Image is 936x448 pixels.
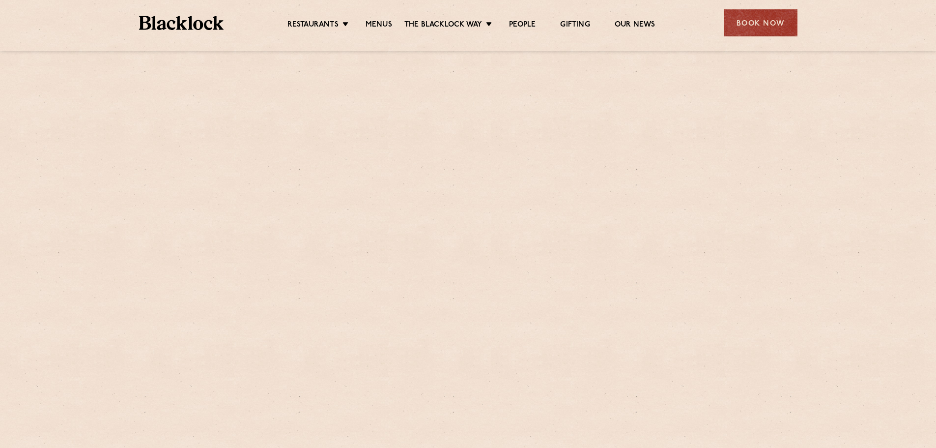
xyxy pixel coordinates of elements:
[366,20,392,31] a: Menus
[724,9,797,36] div: Book Now
[560,20,590,31] a: Gifting
[287,20,339,31] a: Restaurants
[404,20,482,31] a: The Blacklock Way
[509,20,536,31] a: People
[615,20,655,31] a: Our News
[139,16,224,30] img: BL_Textured_Logo-footer-cropped.svg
